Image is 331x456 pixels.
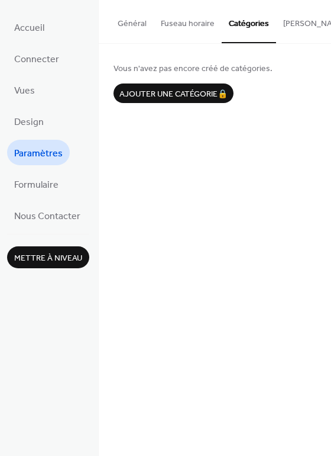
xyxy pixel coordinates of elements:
a: Connecter [7,46,66,71]
span: Nous Contacter [14,207,80,226]
a: Vues [7,77,42,102]
span: Connecter [14,50,59,69]
button: Mettre à niveau [7,246,89,268]
span: Mettre à niveau [14,252,82,265]
a: Design [7,108,51,134]
span: Paramètres [14,144,63,163]
a: Paramètres [7,140,70,165]
span: Accueil [14,19,44,37]
span: Vues [14,82,35,100]
span: Formulaire [14,176,59,194]
span: Vous n'avez pas encore créé de catégories. [113,63,316,75]
a: Nous Contacter [7,203,87,228]
a: Accueil [7,14,51,40]
a: Formulaire [7,171,66,197]
span: Design [14,113,44,131]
